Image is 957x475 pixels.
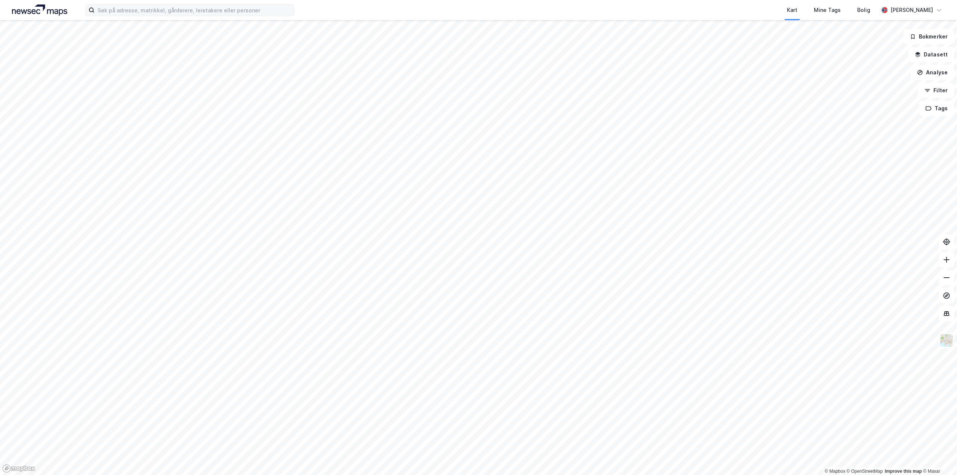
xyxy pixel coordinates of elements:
[95,4,294,16] input: Søk på adresse, matrikkel, gårdeiere, leietakere eller personer
[920,439,957,475] iframe: Chat Widget
[919,101,954,116] button: Tags
[904,29,954,44] button: Bokmerker
[920,439,957,475] div: Kontrollprogram for chat
[890,6,933,15] div: [PERSON_NAME]
[918,83,954,98] button: Filter
[939,333,954,348] img: Z
[787,6,797,15] div: Kart
[857,6,870,15] div: Bolig
[911,65,954,80] button: Analyse
[847,469,883,474] a: OpenStreetMap
[2,464,35,473] a: Mapbox homepage
[12,4,67,16] img: logo.a4113a55bc3d86da70a041830d287a7e.svg
[814,6,841,15] div: Mine Tags
[885,469,922,474] a: Improve this map
[825,469,845,474] a: Mapbox
[908,47,954,62] button: Datasett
